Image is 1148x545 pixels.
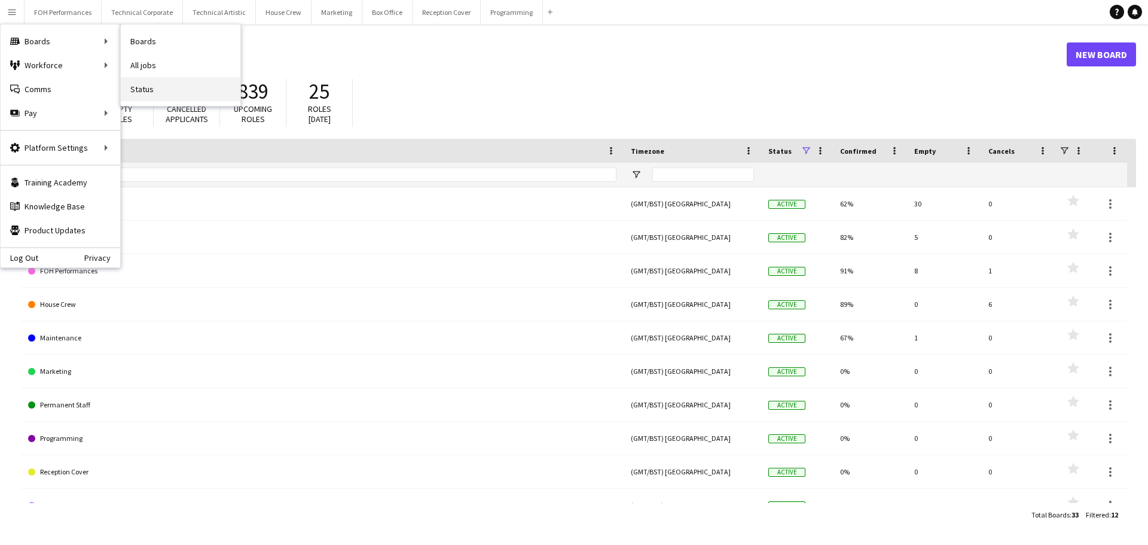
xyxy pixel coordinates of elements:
input: Timezone Filter Input [652,168,754,182]
div: (GMT/BST) [GEOGRAPHIC_DATA] [624,221,761,254]
span: Confirmed [840,147,877,156]
a: Box Office [28,187,616,221]
span: Active [768,434,805,443]
div: (GMT/BST) [GEOGRAPHIC_DATA] [624,288,761,321]
div: 67% [833,321,907,354]
span: 25 [309,78,329,105]
span: Active [768,334,805,343]
div: (GMT/BST) [GEOGRAPHIC_DATA] [624,455,761,488]
div: 89% [833,288,907,321]
span: Timezone [631,147,664,156]
a: Privacy [84,253,120,263]
a: All jobs [121,53,240,77]
div: 0 [981,455,1055,488]
div: 12 [981,489,1055,522]
span: Upcoming roles [234,103,272,124]
div: Pay [1,101,120,125]
button: Box Office [362,1,413,24]
div: (GMT/BST) [GEOGRAPHIC_DATA] [624,422,761,455]
div: 19 [907,489,981,522]
a: Permanent Staff [28,388,616,422]
div: (GMT/BST) [GEOGRAPHIC_DATA] [624,388,761,421]
div: (GMT/BST) [GEOGRAPHIC_DATA] [624,355,761,388]
span: Active [768,401,805,410]
a: Reception Cover [28,455,616,489]
a: Technical Artistic [28,489,616,522]
div: 8 [907,254,981,287]
span: Active [768,367,805,376]
a: Marketing [28,355,616,388]
a: House Crew [28,288,616,321]
div: 5 [907,221,981,254]
span: Active [768,300,805,309]
div: 0 [981,388,1055,421]
div: 62% [833,187,907,220]
div: 6 [981,288,1055,321]
div: 0% [833,388,907,421]
div: : [1086,503,1118,526]
button: Marketing [312,1,362,24]
a: Product Updates [1,218,120,242]
div: 0 [981,321,1055,354]
span: Cancelled applicants [166,103,208,124]
div: : [1031,503,1079,526]
div: 0 [907,288,981,321]
span: Active [768,200,805,209]
span: Filtered [1086,510,1109,519]
button: Technical Artistic [183,1,256,24]
div: 0% [833,422,907,455]
a: Status [121,77,240,101]
div: 0 [907,422,981,455]
span: Active [768,468,805,477]
span: Cancels [988,147,1015,156]
div: 0 [981,221,1055,254]
div: (GMT/BST) [GEOGRAPHIC_DATA] [624,489,761,522]
span: Empty [914,147,936,156]
div: (GMT/BST) [GEOGRAPHIC_DATA] [624,321,761,354]
button: Programming [481,1,543,24]
a: Boards [121,29,240,53]
div: 0 [907,455,981,488]
a: Programming [28,422,616,455]
span: 12 [1111,510,1118,519]
span: Total Boards [1031,510,1070,519]
div: Workforce [1,53,120,77]
a: Knowledge Base [1,194,120,218]
span: Status [768,147,792,156]
button: House Crew [256,1,312,24]
div: Platform Settings [1,136,120,160]
button: Open Filter Menu [631,169,642,180]
span: Roles [DATE] [308,103,331,124]
a: Comms [1,77,120,101]
a: Log Out [1,253,38,263]
div: 0 [907,355,981,388]
a: FOH Conferences [28,221,616,254]
div: 91% [833,254,907,287]
a: Maintenance [28,321,616,355]
div: 0 [981,355,1055,388]
div: (GMT/BST) [GEOGRAPHIC_DATA] [624,187,761,220]
div: (GMT/BST) [GEOGRAPHIC_DATA] [624,254,761,287]
div: 0 [981,187,1055,220]
a: New Board [1067,42,1136,66]
button: Technical Corporate [102,1,183,24]
button: Reception Cover [413,1,481,24]
div: 30 [907,187,981,220]
span: 33 [1071,510,1079,519]
a: FOH Performances [28,254,616,288]
div: 82% [833,221,907,254]
h1: Boards [21,45,1067,63]
span: Active [768,501,805,510]
a: Training Academy [1,170,120,194]
div: 0% [833,455,907,488]
span: Active [768,233,805,242]
div: 90% [833,489,907,522]
div: 0 [907,388,981,421]
div: Boards [1,29,120,53]
span: 839 [238,78,268,105]
div: 0% [833,355,907,388]
input: Board name Filter Input [50,168,616,182]
span: Active [768,267,805,276]
div: 0 [981,422,1055,455]
button: FOH Performances [25,1,102,24]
